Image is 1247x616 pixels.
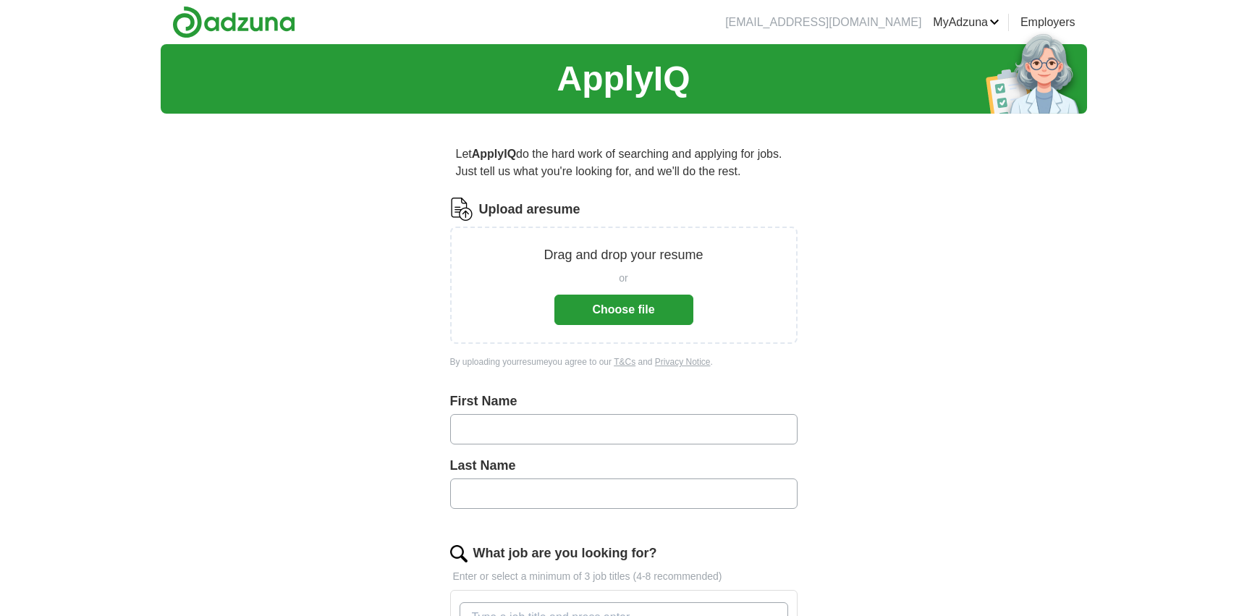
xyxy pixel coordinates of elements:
button: Choose file [554,295,693,325]
p: Let do the hard work of searching and applying for jobs. Just tell us what you're looking for, an... [450,140,798,186]
label: Last Name [450,456,798,476]
a: MyAdzuna [933,14,999,31]
label: What job are you looking for? [473,544,657,563]
span: or [619,271,627,286]
a: Employers [1020,14,1075,31]
img: CV Icon [450,198,473,221]
p: Enter or select a minimum of 3 job titles (4-8 recommended) [450,569,798,584]
div: By uploading your resume you agree to our and . [450,355,798,368]
label: First Name [450,392,798,411]
img: search.png [450,545,468,562]
h1: ApplyIQ [557,53,690,105]
p: Drag and drop your resume [544,245,703,265]
label: Upload a resume [479,200,580,219]
li: [EMAIL_ADDRESS][DOMAIN_NAME] [725,14,921,31]
a: Privacy Notice [655,357,711,367]
strong: ApplyIQ [472,148,516,160]
a: T&Cs [614,357,635,367]
img: Adzuna logo [172,6,295,38]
